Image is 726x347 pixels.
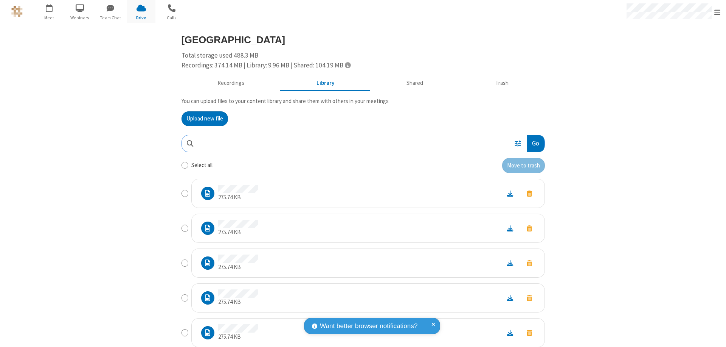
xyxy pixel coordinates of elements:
[371,76,459,91] button: Shared during meetings
[520,293,539,303] button: Move to trash
[520,223,539,233] button: Move to trash
[320,321,417,331] span: Want better browser notifications?
[500,189,520,198] a: Download file
[218,193,258,202] p: 275.74 KB
[96,14,125,21] span: Team Chat
[181,34,545,45] h3: [GEOGRAPHIC_DATA]
[345,62,351,68] span: Totals displayed include files that have been moved to the trash.
[520,258,539,268] button: Move to trash
[35,14,64,21] span: Meet
[218,263,258,272] p: 275.74 KB
[181,76,281,91] button: Recorded meetings
[459,76,545,91] button: Trash
[11,6,23,17] img: QA Selenium DO NOT DELETE OR CHANGE
[500,224,520,233] a: Download file
[218,228,258,237] p: 275.74 KB
[158,14,186,21] span: Calls
[181,61,545,70] div: Recordings: 374.14 MB | Library: 9.96 MB | Shared: 104.19 MB
[181,51,545,70] div: Total storage used 488.3 MB
[66,14,94,21] span: Webinars
[191,161,213,170] label: Select all
[500,294,520,302] a: Download file
[707,327,720,342] iframe: Chat
[527,135,544,152] button: Go
[500,259,520,267] a: Download file
[502,158,545,173] button: Move to trash
[218,298,258,306] p: 275.74 KB
[520,328,539,338] button: Move to trash
[218,333,258,341] p: 275.74 KB
[520,188,539,199] button: Move to trash
[500,328,520,337] a: Download file
[181,111,228,127] button: Upload new file
[181,97,545,106] p: You can upload files to your content library and share them with others in your meetings
[281,76,371,91] button: Content library
[127,14,155,21] span: Drive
